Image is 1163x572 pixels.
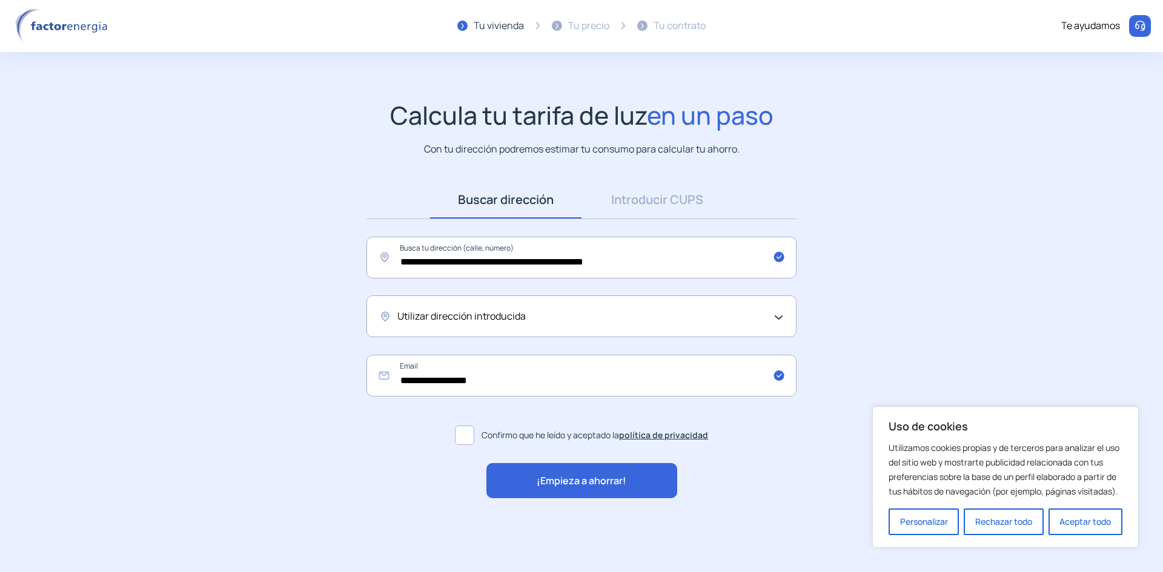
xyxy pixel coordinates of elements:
span: en un paso [647,98,774,132]
button: Personalizar [889,508,959,535]
img: logo factor [12,8,115,44]
button: Aceptar todo [1049,508,1122,535]
a: Introducir CUPS [581,181,733,219]
button: Rechazar todo [964,508,1043,535]
div: Uso de cookies [872,406,1139,548]
div: Tu precio [568,18,609,34]
span: Confirmo que he leído y aceptado la [482,429,708,442]
p: Con tu dirección podremos estimar tu consumo para calcular tu ahorro. [424,142,740,157]
span: Utilizar dirección introducida [397,309,526,324]
div: Tu contrato [654,18,706,34]
span: ¡Empieza a ahorrar! [537,473,626,489]
p: Uso de cookies [889,419,1122,433]
a: política de privacidad [619,429,708,441]
h1: Calcula tu tarifa de luz [390,100,774,130]
p: Utilizamos cookies propias y de terceros para analizar el uso del sitio web y mostrarte publicida... [889,441,1122,499]
div: Te ayudamos [1061,18,1120,34]
a: Buscar dirección [430,181,581,219]
div: Tu vivienda [474,18,524,34]
img: llamar [1134,20,1146,32]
